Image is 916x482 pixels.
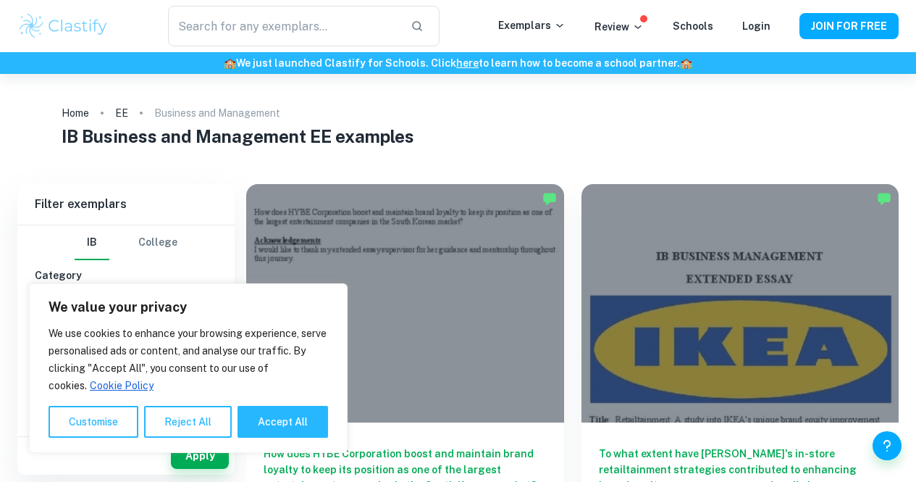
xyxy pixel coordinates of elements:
a: EE [115,103,128,123]
h6: We just launched Clastify for Schools. Click to learn how to become a school partner. [3,55,913,71]
span: 🏫 [680,57,692,69]
button: Accept All [238,406,328,438]
a: Cookie Policy [89,379,154,392]
span: 🏫 [224,57,236,69]
a: here [456,57,479,69]
p: Exemplars [498,17,566,33]
a: Login [742,20,770,32]
div: We value your privacy [29,283,348,453]
button: IB [75,225,109,260]
button: College [138,225,177,260]
h6: Category [35,267,217,283]
p: Business and Management [154,105,280,121]
img: Marked [877,191,891,206]
input: Search for any exemplars... [168,6,400,46]
h6: Filter exemplars [17,184,235,225]
button: Reject All [144,406,232,438]
button: JOIN FOR FREE [799,13,899,39]
div: Filter type choice [75,225,177,260]
img: Marked [542,191,557,206]
p: We use cookies to enhance your browsing experience, serve personalised ads or content, and analys... [49,325,328,394]
button: Apply [171,443,229,469]
button: Customise [49,406,138,438]
p: Review [594,19,644,35]
a: Schools [673,20,713,32]
p: We value your privacy [49,299,328,316]
img: Clastify logo [17,12,109,41]
button: Help and Feedback [873,431,902,460]
a: Home [62,103,89,123]
h1: IB Business and Management EE examples [62,123,854,149]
